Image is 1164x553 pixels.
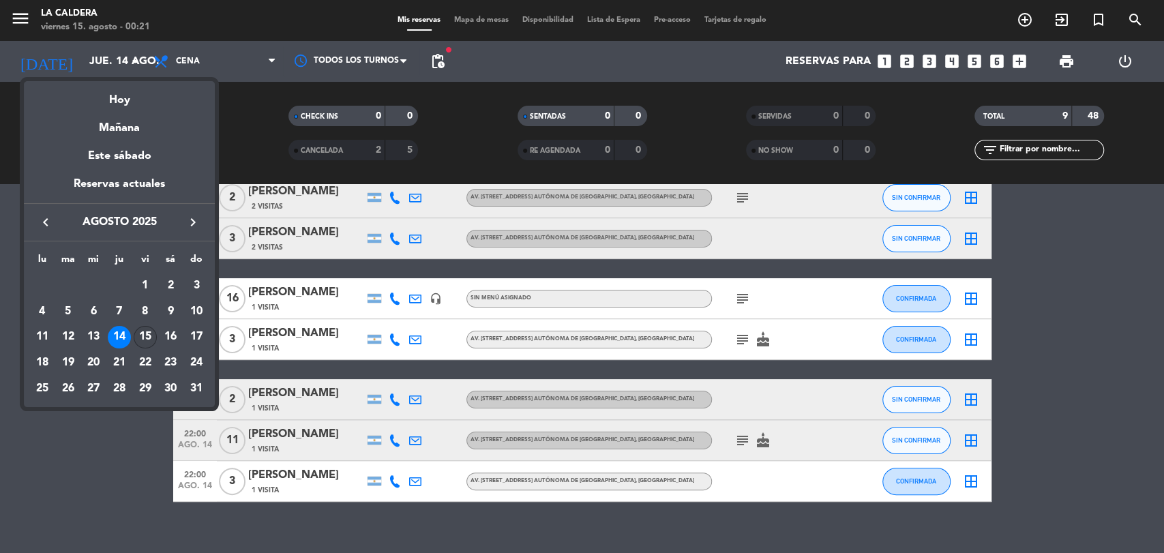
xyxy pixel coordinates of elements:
[80,376,106,402] td: 27 de agosto de 2025
[108,351,131,374] div: 21
[82,351,105,374] div: 20
[29,252,55,273] th: lunes
[55,252,81,273] th: martes
[185,351,208,374] div: 24
[108,300,131,323] div: 7
[57,351,80,374] div: 19
[158,252,184,273] th: sábado
[31,377,54,400] div: 25
[183,325,209,350] td: 17 de agosto de 2025
[185,326,208,349] div: 17
[57,377,80,400] div: 26
[31,351,54,374] div: 18
[159,326,182,349] div: 16
[24,137,215,175] div: Este sábado
[134,351,157,374] div: 22
[134,377,157,400] div: 29
[132,325,158,350] td: 15 de agosto de 2025
[158,325,184,350] td: 16 de agosto de 2025
[185,274,208,297] div: 3
[24,175,215,203] div: Reservas actuales
[183,376,209,402] td: 31 de agosto de 2025
[185,300,208,323] div: 10
[80,350,106,376] td: 20 de agosto de 2025
[29,350,55,376] td: 18 de agosto de 2025
[159,300,182,323] div: 9
[134,300,157,323] div: 8
[183,273,209,299] td: 3 de agosto de 2025
[108,377,131,400] div: 28
[80,325,106,350] td: 13 de agosto de 2025
[31,300,54,323] div: 4
[181,213,205,231] button: keyboard_arrow_right
[158,350,184,376] td: 23 de agosto de 2025
[55,325,81,350] td: 12 de agosto de 2025
[185,214,201,230] i: keyboard_arrow_right
[24,81,215,109] div: Hoy
[134,274,157,297] div: 1
[106,299,132,325] td: 7 de agosto de 2025
[159,274,182,297] div: 2
[55,299,81,325] td: 5 de agosto de 2025
[24,109,215,137] div: Mañana
[55,376,81,402] td: 26 de agosto de 2025
[106,325,132,350] td: 14 de agosto de 2025
[55,350,81,376] td: 19 de agosto de 2025
[33,213,58,231] button: keyboard_arrow_left
[80,299,106,325] td: 6 de agosto de 2025
[106,252,132,273] th: jueves
[132,299,158,325] td: 8 de agosto de 2025
[158,273,184,299] td: 2 de agosto de 2025
[185,377,208,400] div: 31
[158,299,184,325] td: 9 de agosto de 2025
[57,326,80,349] div: 12
[106,376,132,402] td: 28 de agosto de 2025
[82,326,105,349] div: 13
[134,326,157,349] div: 15
[38,214,54,230] i: keyboard_arrow_left
[183,252,209,273] th: domingo
[31,326,54,349] div: 11
[132,273,158,299] td: 1 de agosto de 2025
[29,325,55,350] td: 11 de agosto de 2025
[29,299,55,325] td: 4 de agosto de 2025
[158,376,184,402] td: 30 de agosto de 2025
[132,252,158,273] th: viernes
[29,376,55,402] td: 25 de agosto de 2025
[159,351,182,374] div: 23
[132,350,158,376] td: 22 de agosto de 2025
[183,350,209,376] td: 24 de agosto de 2025
[57,300,80,323] div: 5
[82,377,105,400] div: 27
[108,326,131,349] div: 14
[159,377,182,400] div: 30
[132,376,158,402] td: 29 de agosto de 2025
[82,300,105,323] div: 6
[106,350,132,376] td: 21 de agosto de 2025
[29,273,132,299] td: AGO.
[58,213,181,231] span: agosto 2025
[80,252,106,273] th: miércoles
[183,299,209,325] td: 10 de agosto de 2025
